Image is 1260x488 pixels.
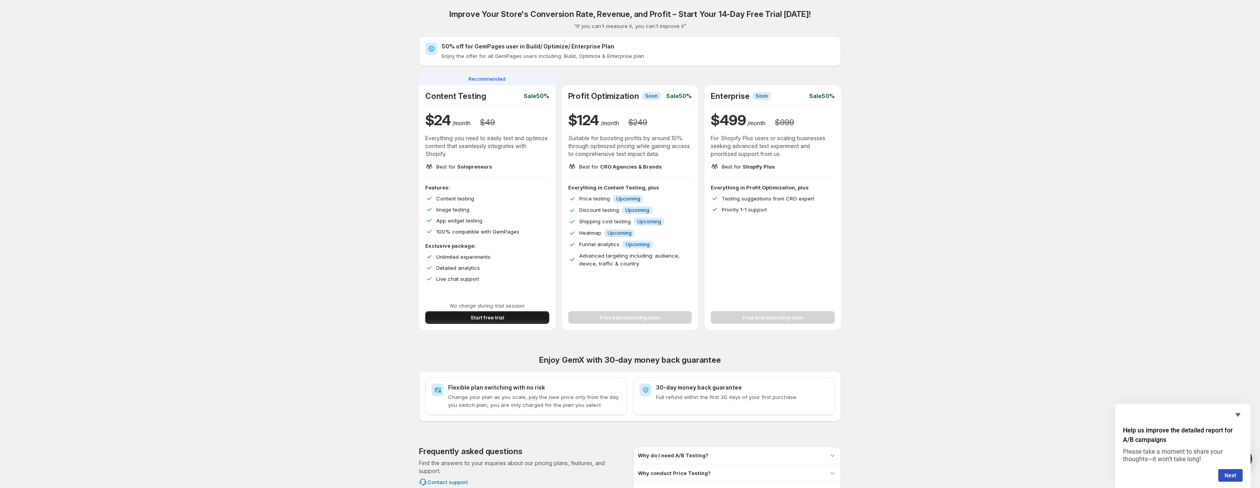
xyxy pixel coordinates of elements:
[656,393,828,401] p: Full refund within the first 30 days of your first purchase.
[601,119,619,127] p: /month
[579,207,619,213] span: Discount testing
[428,478,468,486] span: Contact support
[638,451,708,459] h3: Why do I need A/B Testing?
[711,111,746,130] h1: $ 499
[722,206,767,213] span: Priority 1-1 support
[419,459,627,475] p: Find the answers to your inquiries about our pricing plans, features, and support.
[436,163,492,171] p: Best for
[625,207,649,213] span: Upcoming
[436,217,482,224] span: App widget testing
[436,195,474,202] span: Content testing
[747,119,765,127] p: /month
[743,163,775,170] span: Shopify Plus
[656,384,828,392] h2: 30-day money back guarantee
[756,93,768,99] span: Soon
[449,9,811,19] h2: Improve Your Store's Conversion Rate, Revenue, and Profit – Start Your 14-Day Free Trial [DATE]!
[425,242,549,250] p: Exclusive package:
[436,265,480,271] span: Detailed analytics
[628,118,647,127] h3: $ 249
[436,276,479,282] span: Live chat support
[579,218,631,225] span: Shipping cost testing
[1123,448,1243,463] p: Please take a moment to share your thoughts—it won’t take long!
[1233,410,1243,419] button: Hide survey
[579,241,619,247] span: Funnel analytics
[645,93,658,99] span: Soon
[425,302,549,310] p: No charge during trial session
[419,355,841,365] h2: Enjoy GemX with 30-day money back guarantee
[579,163,662,171] p: Best for
[579,252,680,267] span: Advanced targeting including: audience, device, traffic & country
[1218,469,1243,482] button: Next question
[809,92,835,100] p: Sale 50%
[425,311,549,324] button: Start free trial
[568,111,599,130] h1: $ 124
[616,196,640,202] span: Upcoming
[442,43,835,50] h2: 50% off for GemPages user in Build/ Optimize/ Enterprise Plan
[448,384,621,392] h2: Flexible plan switching with no risk
[480,118,495,127] h3: $ 49
[436,254,491,260] span: Unlimited experiments
[666,92,692,100] p: Sale 50%
[568,184,692,191] p: Everything in Content Testing, plus
[436,228,519,235] span: 100% compatible with GemPages
[608,230,632,236] span: Upcoming
[711,184,835,191] p: Everything in Profit Optimization, plus
[452,119,471,127] p: /month
[775,118,794,127] h3: $ 999
[637,219,661,225] span: Upcoming
[1123,410,1243,482] div: Help us improve the detailed report for A/B campaigns
[579,230,601,236] span: Heatmap
[457,163,492,170] span: Solopreneurs
[579,195,610,202] span: Price testing
[568,134,692,158] p: Suitable for boosting profits by around 10% through optimized pricing while gaining access to com...
[711,134,835,158] p: For Shopify Plus users or scaling businesses seeking advanced test experiment and prioritized sup...
[600,163,662,170] span: CRO Agencies & Brands
[425,184,549,191] p: Features:
[638,469,711,477] h3: Why conduct Price Testing?
[425,134,549,158] p: Everything you need to easily test and optimize content that seamlessly integrates with Shopify.
[722,195,814,202] span: Testing suggestions from CRO expert
[524,92,549,100] p: Sale 50%
[1123,426,1243,445] h2: Help us improve the detailed report for A/B campaigns
[425,91,486,101] h2: Content Testing
[469,75,506,83] span: Recommended
[436,206,469,213] span: Image testing
[626,241,650,248] span: Upcoming
[448,393,621,409] p: Change your plan as you scale, pay the new price only from the day you switch plan, you are only ...
[419,447,523,456] h2: Frequently asked questions
[442,52,835,60] p: Enjoy the offer for all GemPages users including: Build, Optimize & Enterprise plan
[425,111,451,130] h1: $ 24
[722,163,775,171] p: Best for
[711,91,749,101] h2: Enterprise
[574,22,686,30] p: “If you can't measure it, you can't improve it”
[471,314,504,321] span: Start free trial
[568,91,639,101] h2: Profit Optimization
